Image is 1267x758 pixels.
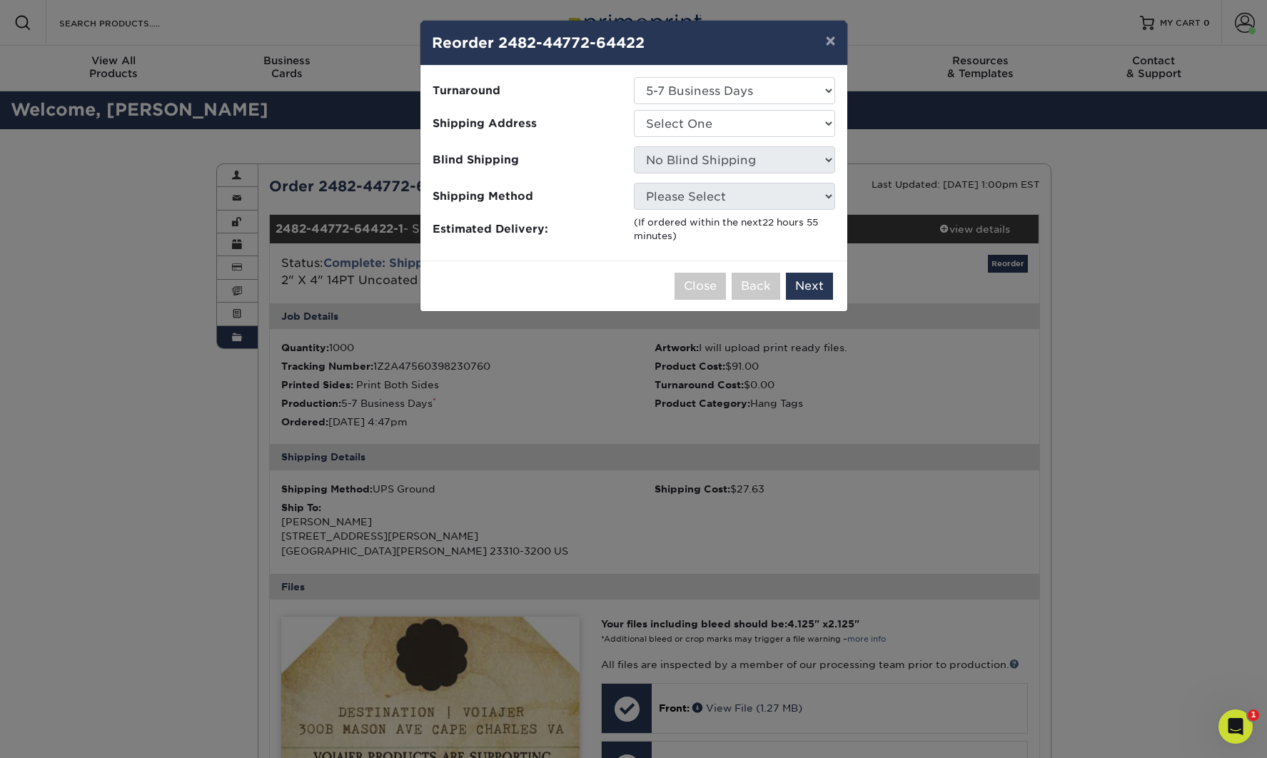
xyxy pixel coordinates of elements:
[786,273,833,300] button: Next
[732,273,780,300] button: Back
[433,188,623,205] span: Shipping Method
[433,83,623,99] span: Turnaround
[634,216,835,243] div: (If ordered within the next )
[814,21,847,61] button: ×
[1248,709,1259,721] span: 1
[433,116,623,132] span: Shipping Address
[1218,709,1253,744] iframe: Intercom live chat
[432,32,836,54] h4: Reorder 2482-44772-64422
[433,221,623,238] span: Estimated Delivery:
[675,273,726,300] button: Close
[433,152,623,168] span: Blind Shipping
